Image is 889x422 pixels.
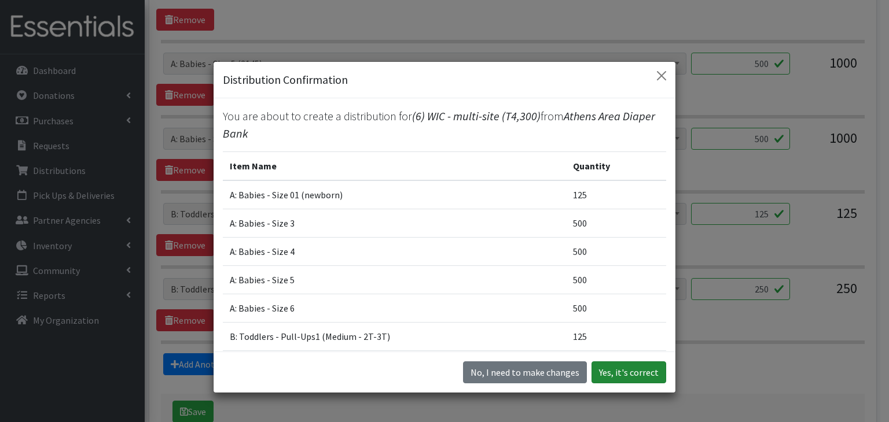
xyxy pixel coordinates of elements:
p: You are about to create a distribution for from [223,108,666,142]
td: A: Babies - Size 6 [223,294,566,323]
td: A: Babies - Size 4 [223,238,566,266]
td: 500 [566,266,666,294]
td: B: Toddlers - Pull-Ups1 (Medium - 2T-3T) [223,323,566,351]
td: B: Toddlers - Pull-Ups2 (Large -3T-4T) [223,351,566,379]
td: 250 [566,351,666,379]
td: 500 [566,238,666,266]
th: Quantity [566,152,666,181]
span: (6) WIC - multi-site (T4,300) [412,109,541,123]
td: 125 [566,323,666,351]
td: A: Babies - Size 5 [223,266,566,294]
td: 125 [566,180,666,209]
td: 500 [566,294,666,323]
td: A: Babies - Size 01 (newborn) [223,180,566,209]
h5: Distribution Confirmation [223,71,348,88]
td: 500 [566,209,666,238]
button: Close [652,66,671,85]
button: Yes, it's correct [592,361,666,383]
button: No I need to make changes [463,361,587,383]
th: Item Name [223,152,566,181]
td: A: Babies - Size 3 [223,209,566,238]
